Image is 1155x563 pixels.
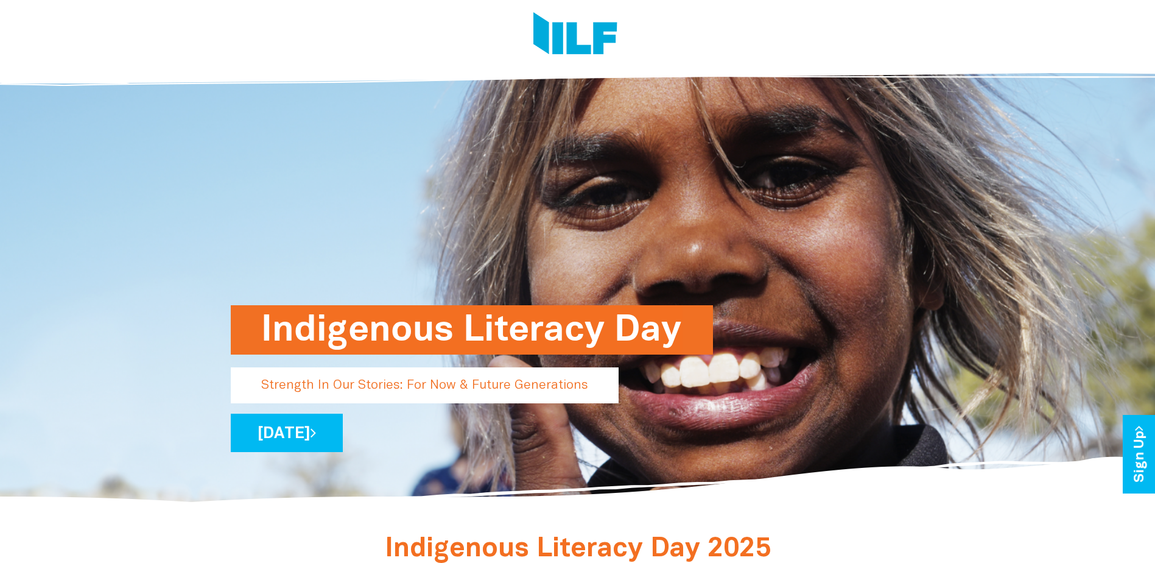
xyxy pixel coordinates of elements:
[533,12,617,58] img: Logo
[231,367,619,403] p: Strength In Our Stories: For Now & Future Generations
[231,414,343,452] a: [DATE]
[385,537,771,562] span: Indigenous Literacy Day 2025
[261,305,683,355] h1: Indigenous Literacy Day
